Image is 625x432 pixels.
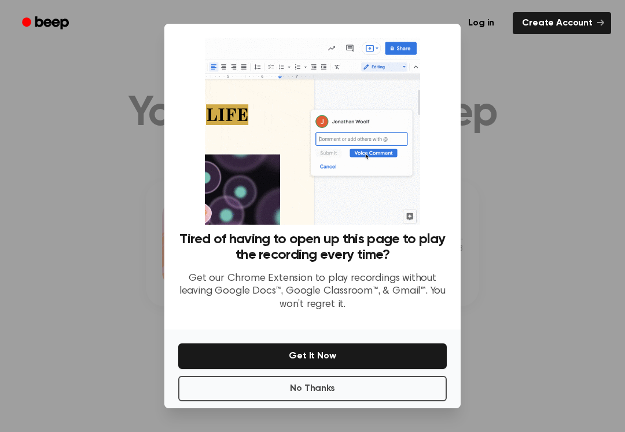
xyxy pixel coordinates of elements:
[457,10,506,36] a: Log in
[178,376,447,401] button: No Thanks
[178,343,447,369] button: Get It Now
[178,272,447,312] p: Get our Chrome Extension to play recordings without leaving Google Docs™, Google Classroom™, & Gm...
[205,38,420,225] img: Beep extension in action
[14,12,79,35] a: Beep
[513,12,611,34] a: Create Account
[178,232,447,263] h3: Tired of having to open up this page to play the recording every time?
